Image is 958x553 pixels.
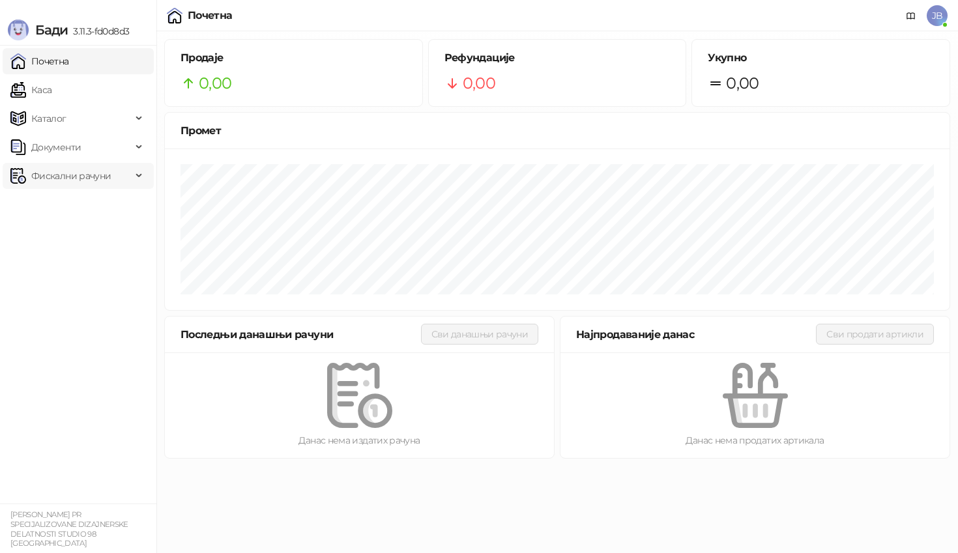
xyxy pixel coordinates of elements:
[581,433,929,447] div: Данас нема продатих артикала
[901,5,922,26] a: Документација
[186,433,533,447] div: Данас нема издатих рачуна
[68,25,129,37] span: 3.11.3-fd0d8d3
[31,106,66,132] span: Каталог
[8,20,29,40] img: Logo
[444,50,671,66] h5: Рефундације
[181,50,407,66] h5: Продаје
[181,122,934,139] div: Промет
[463,71,495,96] span: 0,00
[188,10,233,21] div: Почетна
[726,71,759,96] span: 0,00
[31,134,81,160] span: Документи
[816,324,934,345] button: Сви продати артикли
[576,326,816,343] div: Најпродаваније данас
[181,326,421,343] div: Последњи данашњи рачуни
[10,510,128,548] small: [PERSON_NAME] PR SPECIJALIZOVANE DIZAJNERSKE DELATNOSTI STUDIO 98 [GEOGRAPHIC_DATA]
[10,77,51,103] a: Каса
[199,71,231,96] span: 0,00
[708,50,934,66] h5: Укупно
[927,5,948,26] span: JB
[31,163,111,189] span: Фискални рачуни
[421,324,538,345] button: Сви данашњи рачуни
[10,48,69,74] a: Почетна
[35,22,68,38] span: Бади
